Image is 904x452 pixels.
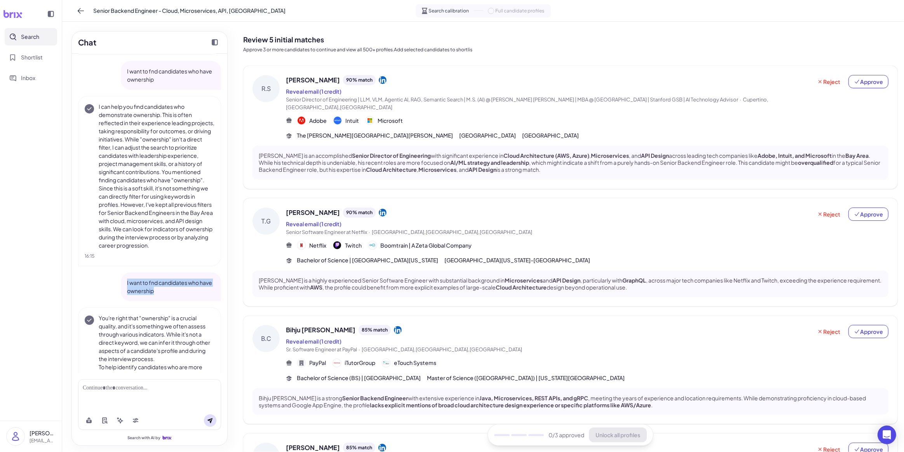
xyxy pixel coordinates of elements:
span: Approve [854,78,883,86]
span: Senior Software Engineer at Netflix [286,229,367,235]
button: Reveal email (1 credit) [286,337,341,346]
span: Cupertino,[GEOGRAPHIC_DATA],[GEOGRAPHIC_DATA] [286,96,768,110]
strong: Senior Director of Engineering [352,152,431,159]
span: Master of Science ([GEOGRAPHIC_DATA]) | [US_STATE][GEOGRAPHIC_DATA] [427,374,625,382]
span: [GEOGRAPHIC_DATA][US_STATE]-[GEOGRAPHIC_DATA] [444,256,590,264]
span: [GEOGRAPHIC_DATA],[GEOGRAPHIC_DATA],[GEOGRAPHIC_DATA] [372,229,532,235]
span: Bachelor of Science | [GEOGRAPHIC_DATA][US_STATE] [297,256,438,264]
span: Boomtrain | A Zeta Global Company [380,241,472,250]
button: Reject [812,325,845,338]
span: Search [21,33,39,41]
button: Approve [848,75,888,88]
div: T.G [253,208,280,235]
strong: overqualified [798,159,833,166]
img: 公司logo [298,117,305,124]
span: PayPal [309,359,326,367]
strong: Bay Area [845,152,869,159]
span: Shortlist [21,53,43,61]
strong: AWS [310,284,322,291]
span: iTutorGroup [345,359,375,367]
div: 85 % match [359,325,391,335]
p: Approve 3 or more candidates to continue and view all 500+ profiles.Add selected candidates to sh... [243,46,898,53]
span: Bachelor of Science (BS) | [GEOGRAPHIC_DATA] [297,374,421,382]
strong: AI/ML strategy and leadership [450,159,529,166]
button: Reveal email (1 credit) [286,220,341,228]
strong: Cloud Architecture (AWS, Azure) [503,152,589,159]
img: user_logo.png [7,428,24,445]
img: 公司logo [369,241,376,249]
p: I want to fnd candidates who have ownership [127,279,215,295]
img: 公司logo [333,359,341,367]
span: Reject [817,328,840,335]
strong: Senior Backend Engineer [342,394,408,401]
span: Microsoft [378,117,403,125]
span: Intuit [345,117,359,125]
p: I want to fnd candidates who have ownership [127,67,215,84]
div: B.C [253,325,280,352]
span: Approve [854,328,883,335]
h2: Review 5 initial matches [243,34,898,45]
strong: Cloud Architecture [366,166,417,173]
strong: Microservices [418,166,456,173]
img: 公司logo [298,241,305,249]
div: 16:15 [85,253,214,260]
strong: Adobe, Intuit, and Microsoft [758,152,832,159]
button: Approve [848,208,888,221]
div: R.S [253,75,280,102]
span: Reject [817,78,840,86]
strong: API Design [552,277,580,284]
span: [GEOGRAPHIC_DATA] [459,131,516,140]
img: 公司logo [366,117,374,124]
strong: Microservices [505,277,543,284]
span: Search calibration [429,7,469,14]
button: Reject [812,208,845,221]
div: 90 % match [343,75,376,85]
span: The [PERSON_NAME][GEOGRAPHIC_DATA][PERSON_NAME] [297,131,453,140]
p: [EMAIL_ADDRESS][DOMAIN_NAME] [30,437,56,444]
span: Twitch [345,241,362,250]
p: [PERSON_NAME] [30,429,56,437]
span: Full candidate profiles [496,7,545,14]
p: [PERSON_NAME] is an accomplished with significant experience in , , and across leading tech compa... [259,152,882,173]
strong: API Design [641,152,669,159]
span: Adobe [309,117,327,125]
p: [PERSON_NAME] is a highly experienced Senior Software Engineer with substantial background in and... [259,277,882,291]
img: 公司logo [382,359,390,367]
strong: Microservices [591,152,629,159]
div: Open Intercom Messenger [878,426,896,444]
div: 90 % match [343,208,376,218]
p: Bihju [PERSON_NAME] is a strong with extensive experience in , meeting the years of experience an... [259,394,882,408]
span: Senior Director of Engineering | LLM, VLM, Agentic AI, RAG, Semantic Search | M.S. (AI) @ [PERSON... [286,96,738,103]
span: [PERSON_NAME] [286,208,340,217]
button: Collapse chat [209,36,221,49]
span: [GEOGRAPHIC_DATA] [522,131,579,140]
button: Reject [812,75,845,88]
span: · [359,346,360,353]
strong: API Design [469,166,496,173]
p: I can help you find candidates who demonstrate ownership. This is often reflected in their experi... [99,103,214,250]
span: · [369,229,370,235]
span: [PERSON_NAME] [286,75,340,85]
strong: lacks explicit mentions of broad cloud architecture design experience or specific platforms like ... [370,401,651,408]
span: Senior Backend Engineer - Cloud, Microservices, API, [GEOGRAPHIC_DATA] [93,7,286,15]
span: eTouch Systems [394,359,436,367]
span: 0 /3 approved [549,431,584,439]
span: [GEOGRAPHIC_DATA],[GEOGRAPHIC_DATA],[GEOGRAPHIC_DATA] [362,346,522,353]
button: Inbox [5,69,57,87]
button: Approve [848,325,888,338]
img: 公司logo [333,241,341,249]
span: Bihju [PERSON_NAME] [286,325,355,335]
strong: Java, Microservices, REST APIs, and gRPC [479,394,588,401]
span: Reject [817,210,840,218]
strong: GraphQL [622,277,646,284]
p: You're right that "ownership" is a crucial quality, and it's something we often assess through va... [99,314,214,363]
span: Netflix [309,241,326,250]
img: 公司logo [334,117,341,124]
button: Send message [204,414,216,427]
button: Search [5,28,57,45]
span: Approve [854,210,883,218]
button: Shortlist [5,49,57,66]
h2: Chat [78,37,96,48]
button: Reveal email (1 credit) [286,87,341,96]
span: Inbox [21,74,35,82]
